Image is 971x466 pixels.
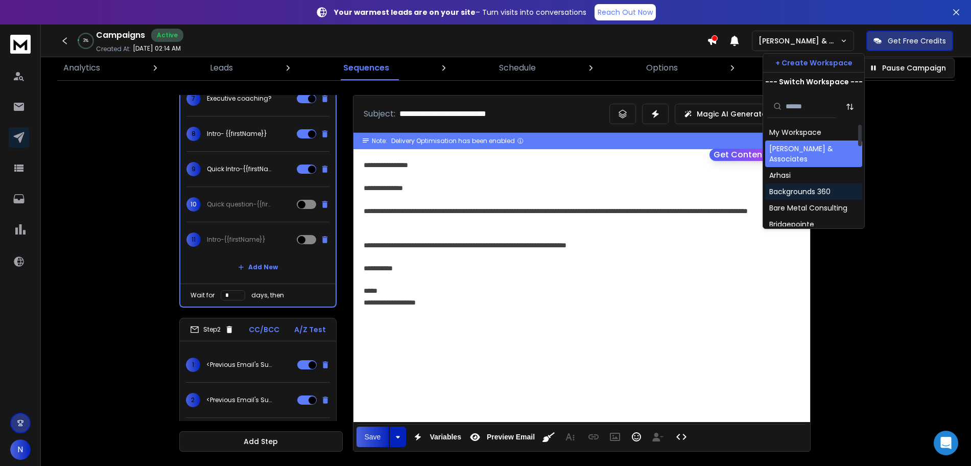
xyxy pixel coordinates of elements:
[207,236,266,244] p: Intro-{{firstName}}
[207,200,272,208] p: Quick question-{{firstName}}
[675,104,790,124] button: Magic AI Generator
[57,56,106,80] a: Analytics
[210,62,233,74] p: Leads
[769,127,821,137] div: My Workspace
[769,203,847,213] div: Bare Metal Consulting
[595,4,656,20] a: Reach Out Now
[775,58,852,68] p: + Create Workspace
[372,137,387,145] span: Note:
[763,54,864,72] button: + Create Workspace
[866,31,953,51] button: Get Free Credits
[769,144,858,164] div: [PERSON_NAME] & Associates
[186,358,200,372] span: 1
[10,439,31,460] button: N
[96,29,145,41] h1: Campaigns
[204,56,239,80] a: Leads
[584,427,603,447] button: Insert Link (Ctrl+K)
[186,127,201,141] span: 8
[357,427,389,447] button: Save
[337,56,395,80] a: Sequences
[191,291,215,299] p: Wait for
[499,62,536,74] p: Schedule
[640,56,684,80] a: Options
[769,187,831,197] div: Backgrounds 360
[769,219,858,240] div: Bridgepointe Technologies
[493,56,542,80] a: Schedule
[230,257,286,277] button: Add New
[364,108,395,120] p: Subject:
[96,45,131,53] p: Created At:
[428,433,463,441] span: Variables
[391,137,524,145] div: Delivery Optimisation has been enabled
[646,62,678,74] p: Options
[765,77,863,87] p: --- Switch Workspace ---
[408,427,463,447] button: Variables
[251,291,284,299] p: days, then
[133,44,181,53] p: [DATE] 02:14 AM
[560,427,580,447] button: More Text
[151,29,183,42] div: Active
[190,325,234,334] div: Step 2
[179,431,343,452] button: Add Step
[206,361,272,369] p: <Previous Email's Subject>
[605,427,625,447] button: Insert Image (Ctrl+P)
[207,130,267,138] p: Intro- {{firstName}}
[672,427,691,447] button: Code View
[186,91,201,106] span: 7
[63,62,100,74] p: Analytics
[206,396,272,404] p: <Previous Email's Subject>
[934,431,958,455] div: Open Intercom Messenger
[627,427,646,447] button: Emoticons
[186,162,201,176] span: 9
[888,36,946,46] p: Get Free Credits
[343,62,389,74] p: Sequences
[83,38,88,44] p: 3 %
[465,427,537,447] button: Preview Email
[759,36,840,46] p: [PERSON_NAME] & Associates
[249,324,279,335] p: CC/BCC
[840,97,860,117] button: Sort by Sort A-Z
[186,232,201,247] span: 11
[860,58,955,78] button: Pause Campaign
[186,197,201,212] span: 10
[334,7,476,17] strong: Your warmest leads are on your site
[539,427,558,447] button: Clean HTML
[294,324,326,335] p: A/Z Test
[207,95,272,103] p: Executive coaching?
[769,170,791,180] div: Arhasi
[485,433,537,441] span: Preview Email
[709,149,806,161] button: Get Content Score
[10,35,31,54] img: logo
[186,393,200,407] span: 2
[207,165,272,173] p: Quick Intro-{{firstName}}
[334,7,586,17] p: – Turn visits into conversations
[648,427,668,447] button: Insert Unsubscribe Link
[598,7,653,17] p: Reach Out Now
[697,109,770,119] p: Magic AI Generator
